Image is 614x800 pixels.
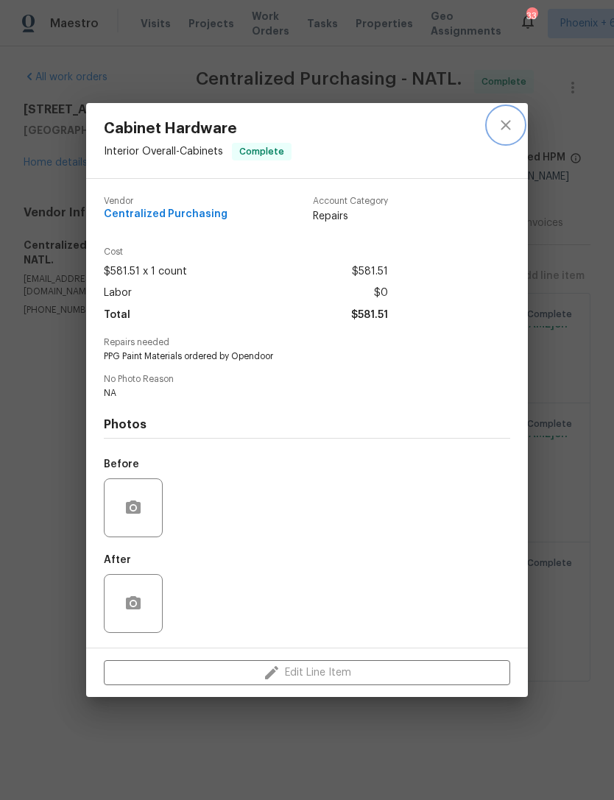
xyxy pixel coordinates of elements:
h4: Photos [104,417,510,432]
div: 33 [526,9,537,24]
span: Complete [233,144,290,159]
h5: After [104,555,131,565]
span: Labor [104,283,132,304]
span: Repairs needed [104,338,510,347]
span: Total [104,305,130,326]
span: Cabinet Hardware [104,121,292,137]
span: Centralized Purchasing [104,209,227,220]
span: $581.51 [351,305,388,326]
span: $581.51 x 1 count [104,261,187,283]
span: Repairs [313,209,388,224]
span: PPG Paint Materials ordered by Opendoor [104,350,470,363]
span: $0 [374,283,388,304]
span: No Photo Reason [104,375,510,384]
h5: Before [104,459,139,470]
span: Vendor [104,197,227,206]
span: Account Category [313,197,388,206]
span: $581.51 [352,261,388,283]
span: Cost [104,247,388,257]
span: NA [104,387,470,400]
button: close [488,107,523,143]
span: Interior Overall - Cabinets [104,146,223,157]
